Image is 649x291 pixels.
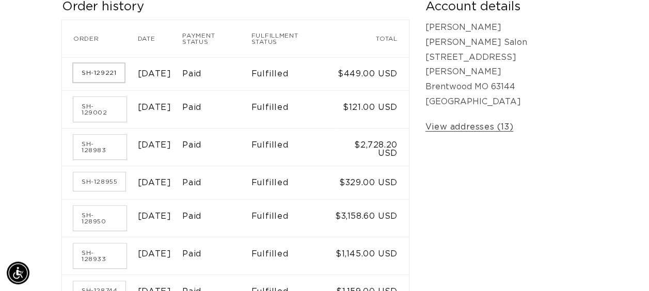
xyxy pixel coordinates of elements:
time: [DATE] [138,250,171,258]
td: Fulfilled [251,90,335,128]
a: Order number SH-128983 [73,135,126,159]
td: $121.00 USD [335,90,409,128]
td: Paid [182,166,251,199]
time: [DATE] [138,141,171,149]
time: [DATE] [138,103,171,111]
td: Fulfilled [251,199,335,237]
time: [DATE] [138,70,171,78]
td: Fulfilled [251,166,335,199]
td: Fulfilled [251,237,335,274]
td: Fulfilled [251,57,335,91]
a: Order number SH-128950 [73,206,126,231]
td: $329.00 USD [335,166,409,199]
th: Order [62,20,138,57]
th: Total [335,20,409,57]
td: Paid [182,128,251,166]
a: View addresses (13) [425,120,513,135]
a: Order number SH-129221 [73,63,124,82]
td: Paid [182,199,251,237]
th: Date [138,20,183,57]
td: Paid [182,237,251,274]
th: Payment status [182,20,251,57]
p: [PERSON_NAME] [PERSON_NAME] Salon [STREET_ADDRESS][PERSON_NAME] Brentwood MO 63144 [GEOGRAPHIC_DATA] [425,20,587,109]
td: Fulfilled [251,128,335,166]
td: $449.00 USD [335,57,409,91]
time: [DATE] [138,179,171,187]
td: $3,158.60 USD [335,199,409,237]
time: [DATE] [138,212,171,220]
td: $2,728.20 USD [335,128,409,166]
td: Paid [182,57,251,91]
div: Accessibility Menu [7,262,29,284]
a: Order number SH-128933 [73,244,126,268]
a: Order number SH-129002 [73,97,126,122]
td: $1,145.00 USD [335,237,409,274]
a: Order number SH-128955 [73,172,125,191]
td: Paid [182,90,251,128]
th: Fulfillment status [251,20,335,57]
